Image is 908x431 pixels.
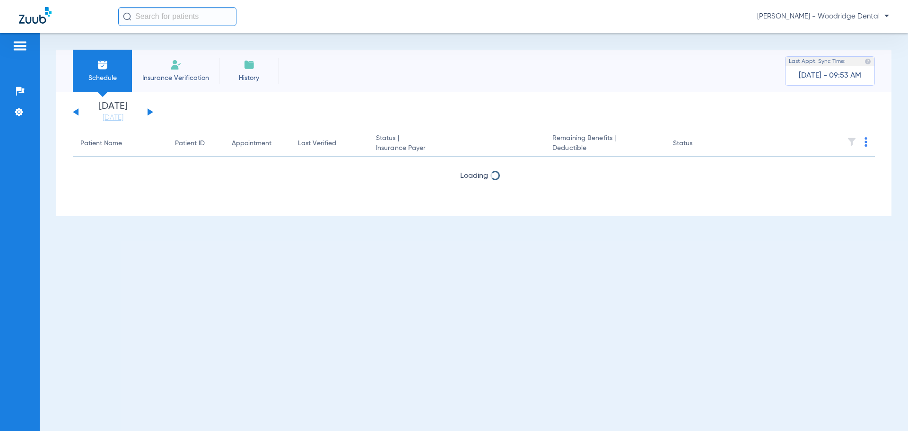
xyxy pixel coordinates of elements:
[123,12,131,21] img: Search Icon
[170,59,182,70] img: Manual Insurance Verification
[244,59,255,70] img: History
[757,12,889,21] span: [PERSON_NAME] - Woodridge Dental
[85,102,141,123] li: [DATE]
[460,172,488,180] span: Loading
[368,131,545,157] th: Status |
[97,59,108,70] img: Schedule
[85,113,141,123] a: [DATE]
[847,137,856,147] img: filter.svg
[376,143,537,153] span: Insurance Payer
[864,137,867,147] img: group-dot-blue.svg
[298,139,336,149] div: Last Verified
[789,57,846,66] span: Last Appt. Sync Time:
[298,139,361,149] div: Last Verified
[545,131,665,157] th: Remaining Benefits |
[80,139,160,149] div: Patient Name
[552,143,657,153] span: Deductible
[19,7,52,24] img: Zuub Logo
[864,58,871,65] img: last sync help info
[175,139,217,149] div: Patient ID
[80,73,125,83] span: Schedule
[118,7,236,26] input: Search for patients
[227,73,271,83] span: History
[232,139,271,149] div: Appointment
[175,139,205,149] div: Patient ID
[799,71,861,80] span: [DATE] - 09:53 AM
[232,139,283,149] div: Appointment
[139,73,212,83] span: Insurance Verification
[80,139,122,149] div: Patient Name
[665,131,729,157] th: Status
[12,40,27,52] img: hamburger-icon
